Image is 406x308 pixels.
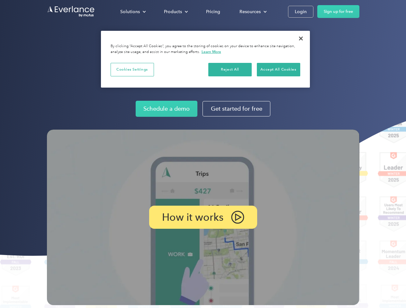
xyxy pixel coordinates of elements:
a: More information about your privacy, opens in a new tab [202,49,221,54]
div: Products [164,8,182,16]
div: By clicking “Accept All Cookies”, you agree to the storing of cookies on your device to enhance s... [111,44,300,55]
a: Get started for free [203,101,270,116]
div: Solutions [114,6,151,17]
p: How it works [162,213,223,221]
div: Products [158,6,193,17]
div: Resources [233,6,272,17]
a: Schedule a demo [136,101,197,117]
div: Privacy [101,31,310,88]
button: Close [294,31,308,46]
a: Pricing [200,6,227,17]
div: Cookie banner [101,31,310,88]
button: Cookies Settings [111,63,154,76]
button: Reject All [208,63,252,76]
a: Sign up for free [317,5,359,18]
button: Accept All Cookies [257,63,300,76]
a: Go to homepage [47,5,95,18]
div: Resources [239,8,261,16]
div: Login [295,8,307,16]
a: Login [288,6,313,18]
input: Submit [47,38,80,52]
div: Solutions [120,8,140,16]
div: Pricing [206,8,220,16]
